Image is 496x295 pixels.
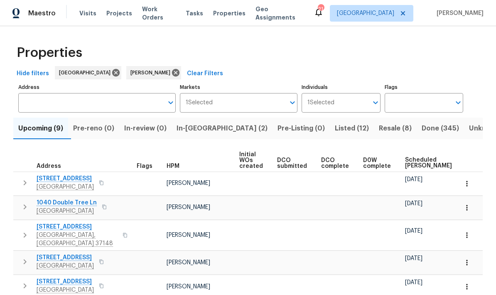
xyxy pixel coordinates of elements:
[321,157,349,169] span: DCO complete
[17,69,49,79] span: Hide filters
[452,97,464,108] button: Open
[59,69,114,77] span: [GEOGRAPHIC_DATA]
[335,123,369,134] span: Listed (12)
[433,9,484,17] span: [PERSON_NAME]
[180,85,298,90] label: Markets
[277,157,307,169] span: DCO submitted
[130,69,174,77] span: [PERSON_NAME]
[37,163,61,169] span: Address
[405,157,452,169] span: Scheduled [PERSON_NAME]
[167,232,210,238] span: [PERSON_NAME]
[28,9,56,17] span: Maestro
[370,97,381,108] button: Open
[79,9,96,17] span: Visits
[307,99,334,106] span: 1 Selected
[239,152,263,169] span: Initial WOs created
[363,157,391,169] span: D0W complete
[142,5,176,22] span: Work Orders
[184,66,226,81] button: Clear Filters
[405,256,422,261] span: [DATE]
[405,201,422,206] span: [DATE]
[18,123,63,134] span: Upcoming (9)
[137,163,152,169] span: Flags
[165,97,177,108] button: Open
[124,123,167,134] span: In-review (0)
[277,123,325,134] span: Pre-Listing (0)
[187,69,223,79] span: Clear Filters
[379,123,412,134] span: Resale (8)
[405,177,422,182] span: [DATE]
[337,9,394,17] span: [GEOGRAPHIC_DATA]
[302,85,380,90] label: Individuals
[287,97,298,108] button: Open
[255,5,304,22] span: Geo Assignments
[73,123,114,134] span: Pre-reno (0)
[167,180,210,186] span: [PERSON_NAME]
[177,123,268,134] span: In-[GEOGRAPHIC_DATA] (2)
[385,85,463,90] label: Flags
[13,66,52,81] button: Hide filters
[167,284,210,290] span: [PERSON_NAME]
[167,163,179,169] span: HPM
[126,66,181,79] div: [PERSON_NAME]
[167,204,210,210] span: [PERSON_NAME]
[213,9,246,17] span: Properties
[186,10,203,16] span: Tasks
[422,123,459,134] span: Done (345)
[186,99,213,106] span: 1 Selected
[405,280,422,285] span: [DATE]
[17,49,82,57] span: Properties
[167,260,210,265] span: [PERSON_NAME]
[106,9,132,17] span: Projects
[318,5,324,13] div: 21
[55,66,121,79] div: [GEOGRAPHIC_DATA]
[405,228,422,234] span: [DATE]
[18,85,176,90] label: Address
